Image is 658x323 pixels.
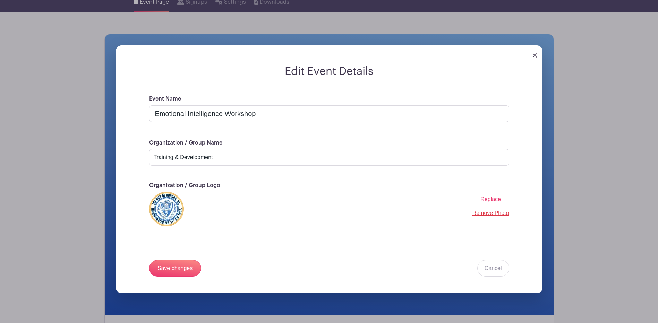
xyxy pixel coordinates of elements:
input: Save changes [149,260,201,277]
span: Replace [480,196,501,202]
label: Event Name [149,96,181,102]
label: Organization / Group Name [149,140,222,146]
img: close_button-5f87c8562297e5c2d7936805f587ecaba9071eb48480494691a3f1689db116b3.svg [533,53,537,58]
img: COA%20logo%20(2).jpg [149,192,184,226]
a: Remove Photo [472,210,509,216]
p: Organization / Group Logo [149,182,509,189]
h2: Edit Event Details [116,65,542,78]
a: Cancel [477,260,509,277]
